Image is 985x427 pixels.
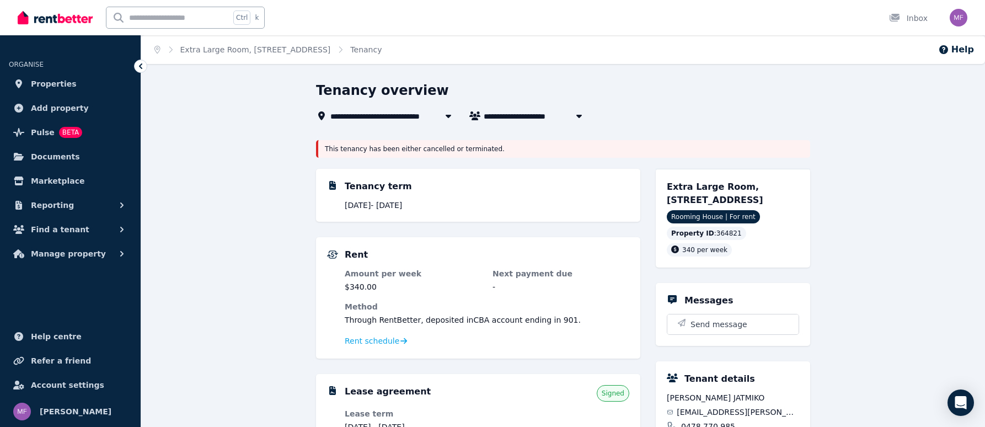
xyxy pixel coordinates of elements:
[9,121,132,143] a: PulseBETA
[690,319,747,330] span: Send message
[682,246,727,254] span: 340 per week
[684,294,733,307] h5: Messages
[492,281,629,292] dd: -
[492,268,629,279] dt: Next payment due
[950,9,967,26] img: Massimo Facci
[31,199,74,212] span: Reporting
[31,354,91,367] span: Refer a friend
[31,223,89,236] span: Find a tenant
[233,10,250,25] span: Ctrl
[345,200,629,211] p: [DATE] - [DATE]
[345,316,581,324] span: Through RentBetter , deposited in CBA account ending in 901 .
[31,126,55,139] span: Pulse
[938,43,974,56] button: Help
[9,218,132,241] button: Find a tenant
[345,281,481,292] dd: $340.00
[345,408,481,419] dt: Lease term
[31,150,80,163] span: Documents
[327,250,338,259] img: Rental Payments
[31,77,77,90] span: Properties
[667,227,746,240] div: : 364821
[40,405,111,418] span: [PERSON_NAME]
[31,247,106,260] span: Manage property
[316,140,810,158] div: This tenancy has been either cancelled or terminated.
[667,210,760,223] span: Rooming House | For rent
[350,44,382,55] span: Tenancy
[602,389,624,398] span: Signed
[677,407,799,418] span: [EMAIL_ADDRESS][PERSON_NAME][DOMAIN_NAME]
[667,392,799,403] span: [PERSON_NAME] JATMIKO
[345,268,481,279] dt: Amount per week
[684,372,755,386] h5: Tenant details
[9,73,132,95] a: Properties
[31,330,82,343] span: Help centre
[671,229,714,238] span: Property ID
[667,314,799,334] button: Send message
[9,350,132,372] a: Refer a friend
[9,325,132,348] a: Help centre
[345,301,629,312] dt: Method
[345,248,368,261] h5: Rent
[316,82,449,99] h1: Tenancy overview
[9,97,132,119] a: Add property
[31,174,84,188] span: Marketplace
[345,180,412,193] h5: Tenancy term
[345,335,408,346] a: Rent schedule
[947,389,974,416] div: Open Intercom Messenger
[31,102,89,115] span: Add property
[9,374,132,396] a: Account settings
[9,170,132,192] a: Marketplace
[31,378,104,392] span: Account settings
[18,9,93,26] img: RentBetter
[9,243,132,265] button: Manage property
[889,13,928,24] div: Inbox
[9,146,132,168] a: Documents
[59,127,82,138] span: BETA
[180,45,331,54] a: Extra Large Room, [STREET_ADDRESS]
[9,194,132,216] button: Reporting
[13,403,31,420] img: Massimo Facci
[667,182,763,205] span: Extra Large Room, [STREET_ADDRESS]
[141,35,395,64] nav: Breadcrumb
[345,385,431,398] h5: Lease agreement
[345,335,399,346] span: Rent schedule
[255,13,259,22] span: k
[9,61,44,68] span: ORGANISE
